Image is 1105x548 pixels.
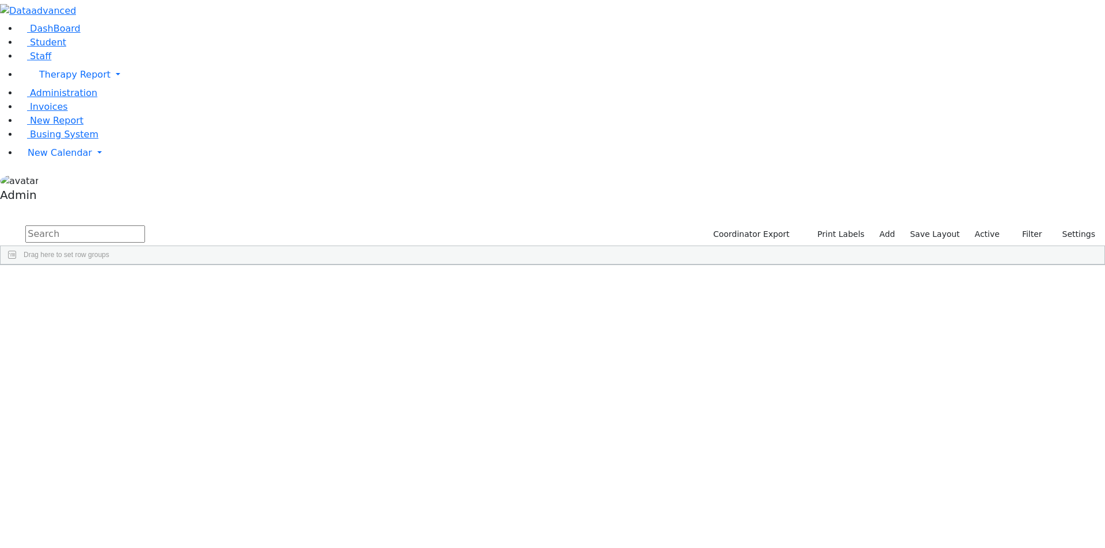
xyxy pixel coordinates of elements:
a: Therapy Report [18,63,1105,86]
span: Drag here to set row groups [24,251,109,259]
label: Active [970,225,1005,243]
button: Filter [1007,225,1047,243]
span: New Report [30,115,83,126]
a: Administration [18,87,97,98]
a: DashBoard [18,23,81,34]
a: Busing System [18,129,98,140]
a: New Report [18,115,83,126]
button: Save Layout [905,225,965,243]
span: DashBoard [30,23,81,34]
span: Invoices [30,101,68,112]
a: New Calendar [18,141,1105,164]
a: Invoices [18,101,68,112]
button: Coordinator Export [706,225,795,243]
button: Print Labels [804,225,870,243]
span: New Calendar [28,147,92,158]
a: Student [18,37,66,48]
span: Therapy Report [39,69,110,80]
a: Staff [18,51,51,62]
span: Student [30,37,66,48]
input: Search [25,225,145,243]
span: Staff [30,51,51,62]
span: Administration [30,87,97,98]
button: Settings [1047,225,1100,243]
span: Busing System [30,129,98,140]
a: Add [874,225,900,243]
